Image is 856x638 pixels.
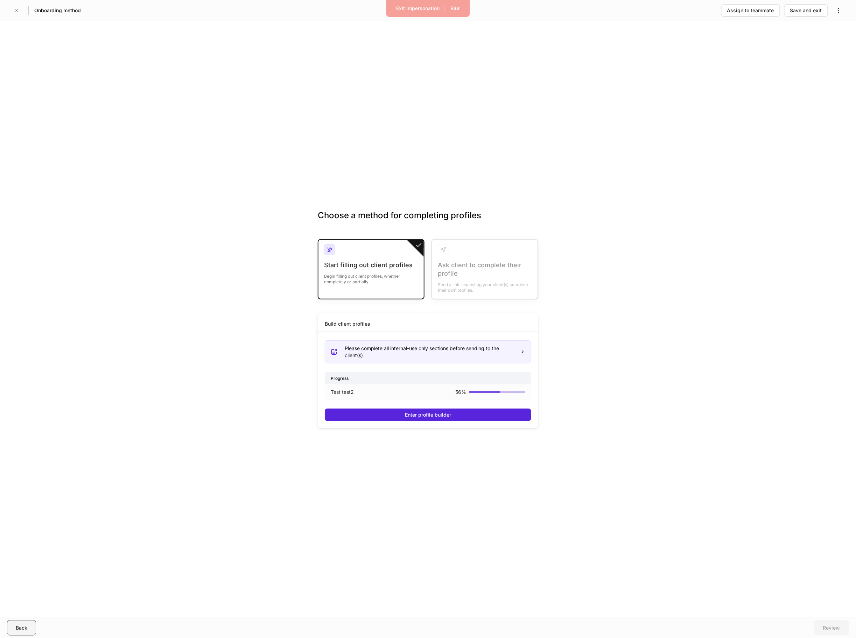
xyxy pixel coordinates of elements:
div: Start filling out client profiles [324,261,418,269]
h3: Choose a method for completing profiles [318,210,538,232]
div: Build client profiles [325,320,370,327]
button: Exit Impersonation [392,3,444,14]
button: Assign to teammate [721,4,780,17]
div: Blur [451,5,460,12]
h5: Onboarding method [34,7,81,14]
button: Review [814,620,849,636]
div: Please complete all internal-use only sections before sending to the client(s) [345,345,515,359]
button: Save and exit [784,4,828,17]
div: Exit Impersonation [397,5,440,12]
div: Progress [325,372,531,384]
div: Assign to teammate [727,7,774,14]
div: Save and exit [790,7,822,14]
button: Back [7,620,36,636]
div: Review [823,624,840,631]
div: Begin filling out client profiles, whether completely or partially. [324,269,418,285]
div: Back [16,624,27,631]
button: Blur [446,3,464,14]
div: Enter profile builder [405,411,451,418]
p: Test test2 [331,389,354,396]
button: Enter profile builder [325,409,531,421]
p: 56 % [455,389,466,396]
